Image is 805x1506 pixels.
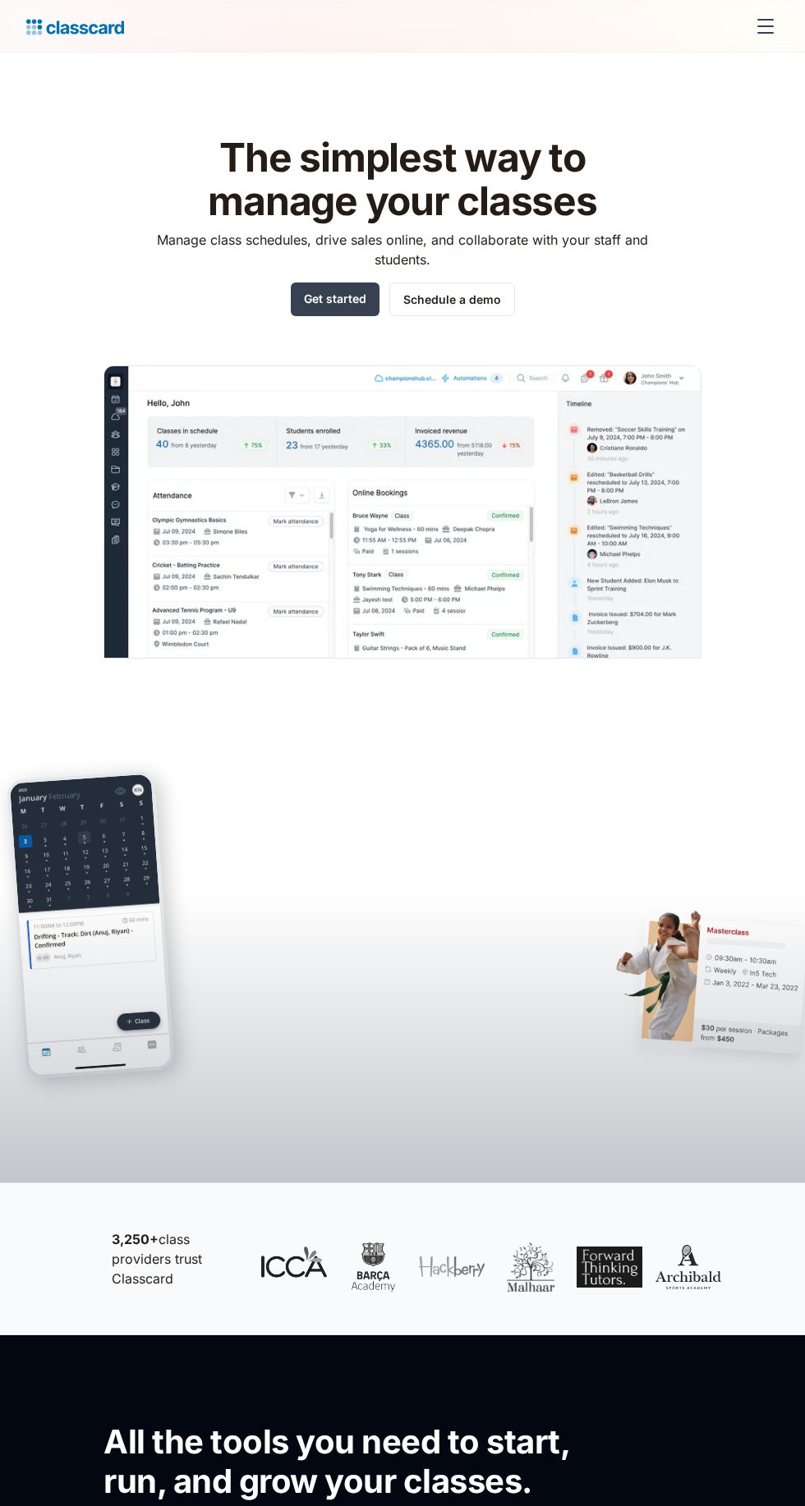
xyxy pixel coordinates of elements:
p: Manage class schedules, drive sales online, and collaborate with your staff and students. [142,230,664,269]
strong: 3,250+ [112,1231,159,1247]
a: home [26,15,124,38]
a: Schedule a demo [389,282,515,316]
p: class providers trust Classcard [112,1229,245,1288]
h2: All the tools you need to start, run, and grow your classes. [103,1422,625,1501]
h1: The simplest way to manage your classes [142,136,664,223]
a: Get started [291,282,379,316]
div: menu [746,7,779,46]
